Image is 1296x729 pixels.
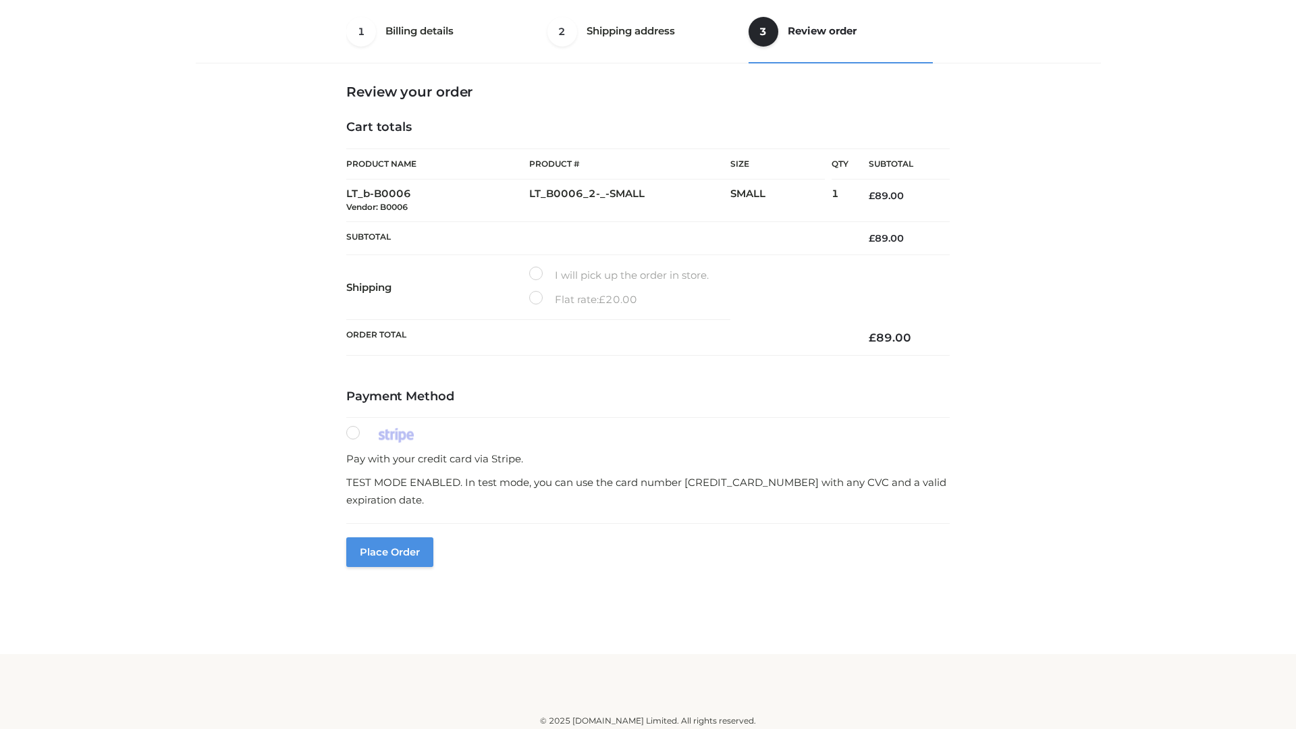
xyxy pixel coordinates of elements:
button: Place order [346,537,433,567]
td: LT_b-B0006 [346,180,529,222]
h4: Cart totals [346,120,950,135]
th: Qty [832,148,848,180]
small: Vendor: B0006 [346,202,408,212]
bdi: 89.00 [869,232,904,244]
th: Shipping [346,255,529,320]
span: £ [869,232,875,244]
bdi: 89.00 [869,331,911,344]
h3: Review your order [346,84,950,100]
th: Subtotal [848,149,950,180]
td: SMALL [730,180,832,222]
label: I will pick up the order in store. [529,267,709,284]
p: Pay with your credit card via Stripe. [346,450,950,468]
td: LT_B0006_2-_-SMALL [529,180,730,222]
span: £ [869,331,876,344]
span: £ [869,190,875,202]
th: Order Total [346,320,848,356]
th: Product # [529,148,730,180]
th: Subtotal [346,221,848,254]
th: Size [730,149,825,180]
div: © 2025 [DOMAIN_NAME] Limited. All rights reserved. [200,714,1096,728]
p: TEST MODE ENABLED. In test mode, you can use the card number [CREDIT_CARD_NUMBER] with any CVC an... [346,474,950,508]
th: Product Name [346,148,529,180]
span: £ [599,293,605,306]
td: 1 [832,180,848,222]
h4: Payment Method [346,389,950,404]
label: Flat rate: [529,291,637,308]
bdi: 20.00 [599,293,637,306]
bdi: 89.00 [869,190,904,202]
